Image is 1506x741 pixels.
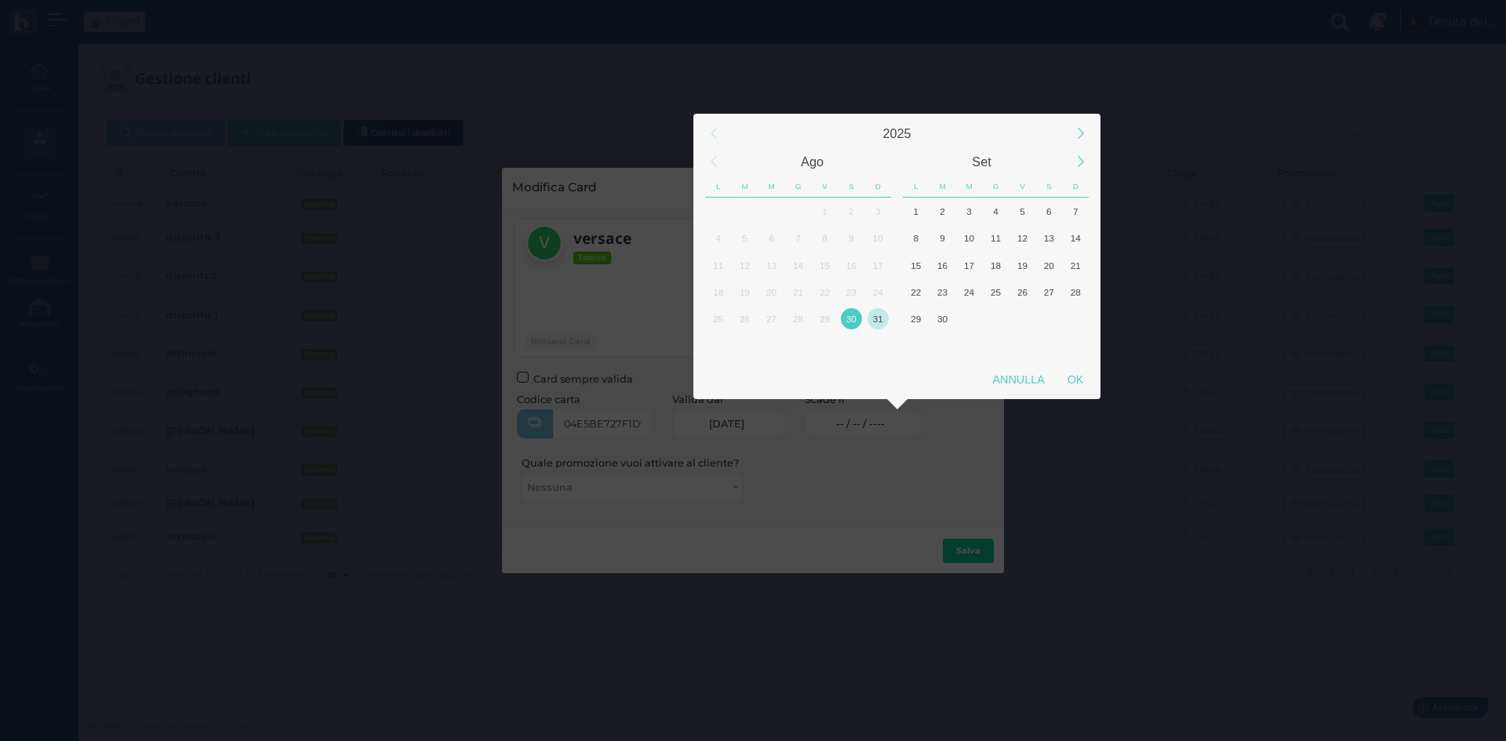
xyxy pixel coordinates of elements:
[758,225,785,252] div: Mercoledì, Agosto 6
[1062,306,1089,332] div: Domenica, Ottobre 5
[903,198,929,224] div: Lunedì, Settembre 1
[868,308,889,329] div: 31
[903,252,929,278] div: Lunedì, Settembre 15
[981,365,1056,394] div: Annulla
[841,282,862,303] div: 23
[929,198,956,224] div: Martedì, Settembre 2
[734,227,755,249] div: 5
[929,225,956,252] div: Martedì, Settembre 9
[728,147,897,176] div: Agosto
[929,278,956,305] div: Martedì, Settembre 23
[1065,255,1086,276] div: 21
[868,227,889,249] div: 10
[758,306,785,332] div: Mercoledì, Agosto 27
[1039,255,1060,276] div: 20
[929,176,956,198] div: Martedì
[838,225,864,252] div: Sabato, Agosto 9
[732,225,758,252] div: Martedì, Agosto 5
[761,255,782,276] div: 13
[864,225,891,252] div: Domenica, Agosto 10
[956,225,983,252] div: Mercoledì, Settembre 10
[905,227,926,249] div: 8
[1035,278,1062,305] div: Sabato, Settembre 27
[897,147,1067,176] div: Settembre
[1035,176,1062,198] div: Sabato
[46,13,104,24] span: Assistenza
[983,252,1009,278] div: Giovedì, Settembre 18
[761,282,782,303] div: 20
[932,308,953,329] div: 30
[864,332,891,359] div: Domenica, Settembre 7
[983,332,1009,359] div: Giovedì, Ottobre 9
[864,306,891,332] div: Domenica, Agosto 31
[905,308,926,329] div: 29
[785,252,812,278] div: Giovedì, Agosto 14
[1009,332,1035,359] div: Venerdì, Ottobre 10
[811,252,838,278] div: Venerdì, Agosto 15
[785,278,812,305] div: Giovedì, Agosto 21
[734,308,755,329] div: 26
[905,255,926,276] div: 15
[758,176,785,198] div: Mercoledì
[1035,198,1062,224] div: Sabato, Settembre 6
[728,119,1067,147] div: 2025
[814,227,835,249] div: 8
[959,282,980,303] div: 24
[814,308,835,329] div: 29
[864,252,891,278] div: Domenica, Agosto 17
[985,227,1006,249] div: 11
[956,306,983,332] div: Mercoledì, Ottobre 1
[903,225,929,252] div: Lunedì, Settembre 8
[1012,282,1033,303] div: 26
[864,176,891,198] div: Domenica
[708,308,729,329] div: 25
[788,255,809,276] div: 14
[1009,278,1035,305] div: Venerdì, Settembre 26
[1035,332,1062,359] div: Sabato, Ottobre 11
[732,332,758,359] div: Martedì, Settembre 2
[705,225,732,252] div: Lunedì, Agosto 4
[758,252,785,278] div: Mercoledì, Agosto 13
[903,176,929,198] div: Lunedì
[811,306,838,332] div: Venerdì, Agosto 29
[841,201,862,222] div: 2
[1035,306,1062,332] div: Sabato, Ottobre 4
[1065,201,1086,222] div: 7
[708,282,729,303] div: 18
[956,278,983,305] div: Mercoledì, Settembre 24
[785,225,812,252] div: Giovedì, Agosto 7
[841,255,862,276] div: 16
[929,332,956,359] div: Martedì, Ottobre 7
[1009,198,1035,224] div: Venerdì, Settembre 5
[1039,201,1060,222] div: 6
[732,278,758,305] div: Martedì, Agosto 19
[838,252,864,278] div: Sabato, Agosto 16
[838,306,864,332] div: Oggi, Sabato, Agosto 30
[761,227,782,249] div: 6
[1065,227,1086,249] div: 14
[983,278,1009,305] div: Giovedì, Settembre 25
[868,282,889,303] div: 24
[705,176,732,198] div: Lunedì
[956,198,983,224] div: Mercoledì, Settembre 3
[705,252,732,278] div: Lunedì, Agosto 11
[1064,117,1097,151] div: Next Year
[1062,332,1089,359] div: Domenica, Ottobre 12
[732,252,758,278] div: Martedì, Agosto 12
[811,332,838,359] div: Venerdì, Settembre 5
[811,198,838,224] div: Venerdì, Agosto 1
[788,227,809,249] div: 7
[1062,225,1089,252] div: Domenica, Settembre 14
[932,282,953,303] div: 23
[838,332,864,359] div: Sabato, Settembre 6
[732,176,758,198] div: Martedì
[864,278,891,305] div: Domenica, Agosto 24
[983,306,1009,332] div: Giovedì, Ottobre 2
[838,278,864,305] div: Sabato, Agosto 23
[1009,252,1035,278] div: Venerdì, Settembre 19
[708,227,729,249] div: 4
[1039,282,1060,303] div: 27
[1056,365,1095,394] div: OK
[903,306,929,332] div: Lunedì, Settembre 29
[814,201,835,222] div: 1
